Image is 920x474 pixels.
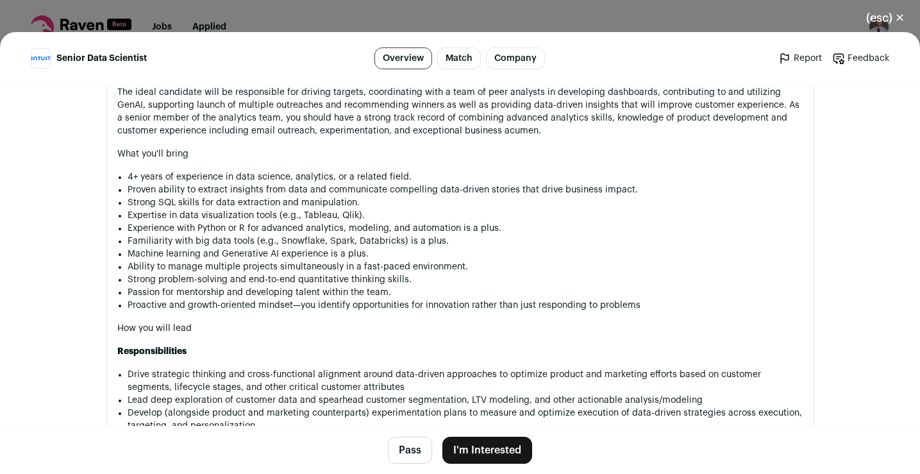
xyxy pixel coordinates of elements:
a: Feedback [832,52,889,65]
li: Expertise in data visualization tools (e.g., Tableau, Qlik). [128,209,803,222]
button: Close modal [851,4,920,32]
li: Strong problem-solving and end-to-end quantitative thinking skills. [128,273,803,286]
li: Ability to manage multiple projects simultaneously in a fast-paced environment. [128,260,803,273]
p: What you'll bring [117,148,803,160]
p: The ideal candidate will be responsible for driving targets, coordinating with a team of peer ana... [117,86,803,137]
span: Senior Data Scientist [56,52,147,65]
li: Passion for mentorship and developing talent within the team. [128,286,803,299]
li: Proactive and growth-oriented mindset—you identify opportunities for innovation rather than just ... [128,299,803,312]
a: Company [486,47,545,69]
button: I'm Interested [442,437,532,464]
li: Proven ability to extract insights from data and communicate compelling data-driven stories that ... [128,183,803,196]
li: Strong SQL skills for data extraction and manipulation. [128,196,803,209]
li: Familiarity with big data tools (e.g., Snowflake, Spark, Databricks) is a plus. [128,235,803,248]
a: Match [437,47,481,69]
strong: Responsibilities [117,347,187,356]
a: Report [778,52,822,65]
li: Machine learning and Generative AI experience is a plus. [128,248,803,260]
p: How you will lead [117,322,803,335]
li: Develop (alongside product and marketing counterparts) experimentation plans to measure and optim... [128,407,803,432]
li: 4+ years of experience in data science, analytics, or a related field. [128,171,803,183]
button: Pass [388,437,432,464]
li: Lead deep exploration of customer data and spearhead customer segmentation, LTV modeling, and oth... [128,394,803,407]
li: Experience with Python or R for advanced analytics, modeling, and automation is a plus. [128,222,803,235]
img: 063e6e21db467e0fea59c004443fc3bf10cf4ada0dac12847339c93fdb63647b.png [31,56,51,60]
a: Overview [374,47,432,69]
li: Drive strategic thinking and cross-functional alignment around data-driven approaches to optimize... [128,368,803,394]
